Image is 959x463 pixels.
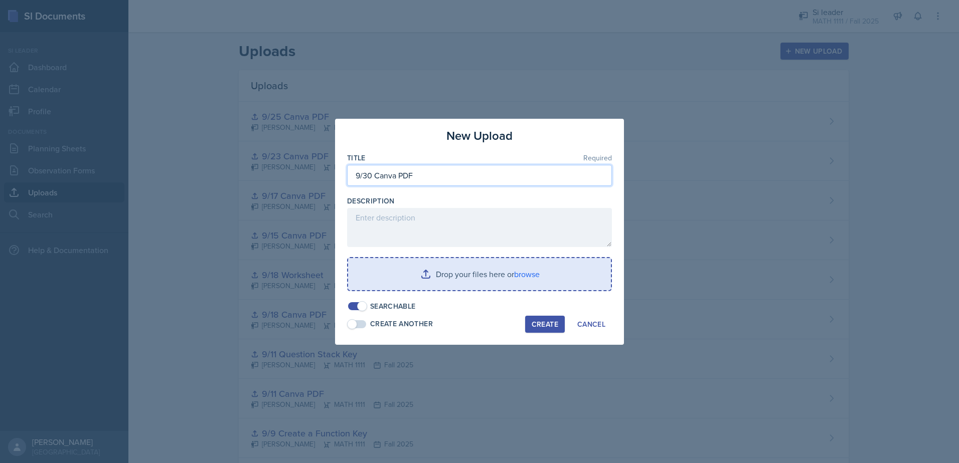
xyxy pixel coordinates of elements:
[525,316,565,333] button: Create
[370,319,433,329] div: Create Another
[347,153,366,163] label: Title
[347,165,612,186] input: Enter title
[347,196,395,206] label: Description
[583,154,612,161] span: Required
[370,301,416,312] div: Searchable
[571,316,612,333] button: Cancel
[577,320,605,328] div: Cancel
[446,127,513,145] h3: New Upload
[532,320,558,328] div: Create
